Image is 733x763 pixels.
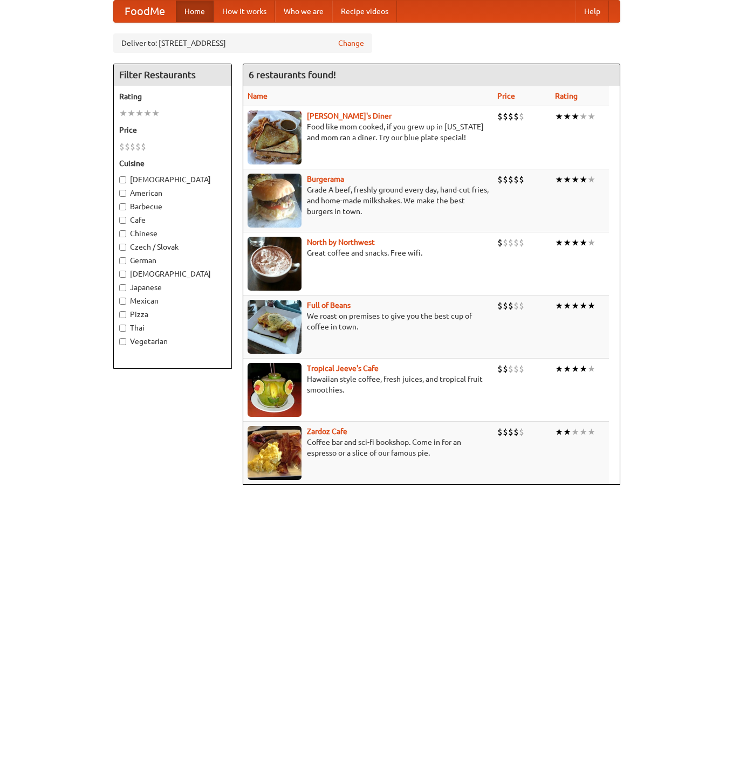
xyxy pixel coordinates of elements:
[587,174,595,185] li: ★
[555,237,563,249] li: ★
[119,269,226,279] label: [DEMOGRAPHIC_DATA]
[571,111,579,122] li: ★
[130,141,135,153] li: $
[497,237,503,249] li: $
[555,300,563,312] li: ★
[513,363,519,375] li: $
[503,426,508,438] li: $
[119,228,226,239] label: Chinese
[508,237,513,249] li: $
[248,237,302,291] img: north.jpg
[214,1,275,22] a: How it works
[248,437,489,458] p: Coffee bar and sci-fi bookshop. Come in for an espresso or a slice of our famous pie.
[119,244,126,251] input: Czech / Slovak
[119,215,226,225] label: Cafe
[307,427,347,436] b: Zardoz Cafe
[587,426,595,438] li: ★
[519,237,524,249] li: $
[571,237,579,249] li: ★
[497,92,515,100] a: Price
[519,363,524,375] li: $
[555,111,563,122] li: ★
[119,158,226,169] h5: Cuisine
[497,111,503,122] li: $
[119,271,126,278] input: [DEMOGRAPHIC_DATA]
[579,174,587,185] li: ★
[248,300,302,354] img: beans.jpg
[248,111,302,164] img: sallys.jpg
[338,38,364,49] a: Change
[503,174,508,185] li: $
[513,237,519,249] li: $
[119,201,226,212] label: Barbecue
[114,1,176,22] a: FoodMe
[497,363,503,375] li: $
[563,237,571,249] li: ★
[248,374,489,395] p: Hawaiian style coffee, fresh juices, and tropical fruit smoothies.
[563,174,571,185] li: ★
[571,426,579,438] li: ★
[508,111,513,122] li: $
[119,217,126,224] input: Cafe
[119,107,127,119] li: ★
[119,338,126,345] input: Vegetarian
[119,309,226,320] label: Pizza
[119,311,126,318] input: Pizza
[513,174,519,185] li: $
[119,325,126,332] input: Thai
[508,174,513,185] li: $
[127,107,135,119] li: ★
[519,111,524,122] li: $
[113,33,372,53] div: Deliver to: [STREET_ADDRESS]
[513,300,519,312] li: $
[119,295,226,306] label: Mexican
[579,111,587,122] li: ★
[119,91,226,102] h5: Rating
[119,176,126,183] input: [DEMOGRAPHIC_DATA]
[513,111,519,122] li: $
[555,363,563,375] li: ★
[587,300,595,312] li: ★
[248,174,302,228] img: burgerama.jpg
[307,175,344,183] a: Burgerama
[248,426,302,480] img: zardoz.jpg
[497,426,503,438] li: $
[519,426,524,438] li: $
[587,111,595,122] li: ★
[248,363,302,417] img: jeeves.jpg
[508,426,513,438] li: $
[513,426,519,438] li: $
[248,184,489,217] p: Grade A beef, freshly ground every day, hand-cut fries, and home-made milkshakes. We make the bes...
[119,242,226,252] label: Czech / Slovak
[249,70,336,80] ng-pluralize: 6 restaurants found!
[248,311,489,332] p: We roast on premises to give you the best cup of coffee in town.
[503,300,508,312] li: $
[555,92,578,100] a: Rating
[503,237,508,249] li: $
[307,364,379,373] a: Tropical Jeeve's Cafe
[307,238,375,246] a: North by Northwest
[563,426,571,438] li: ★
[248,121,489,143] p: Food like mom cooked, if you grew up in [US_STATE] and mom ran a diner. Try our blue plate special!
[307,301,351,310] b: Full of Beans
[119,322,226,333] label: Thai
[119,257,126,264] input: German
[579,426,587,438] li: ★
[119,203,126,210] input: Barbecue
[555,174,563,185] li: ★
[508,300,513,312] li: $
[275,1,332,22] a: Who we are
[571,363,579,375] li: ★
[519,300,524,312] li: $
[143,107,152,119] li: ★
[119,188,226,198] label: American
[579,300,587,312] li: ★
[497,174,503,185] li: $
[119,230,126,237] input: Chinese
[119,298,126,305] input: Mexican
[248,92,268,100] a: Name
[576,1,609,22] a: Help
[152,107,160,119] li: ★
